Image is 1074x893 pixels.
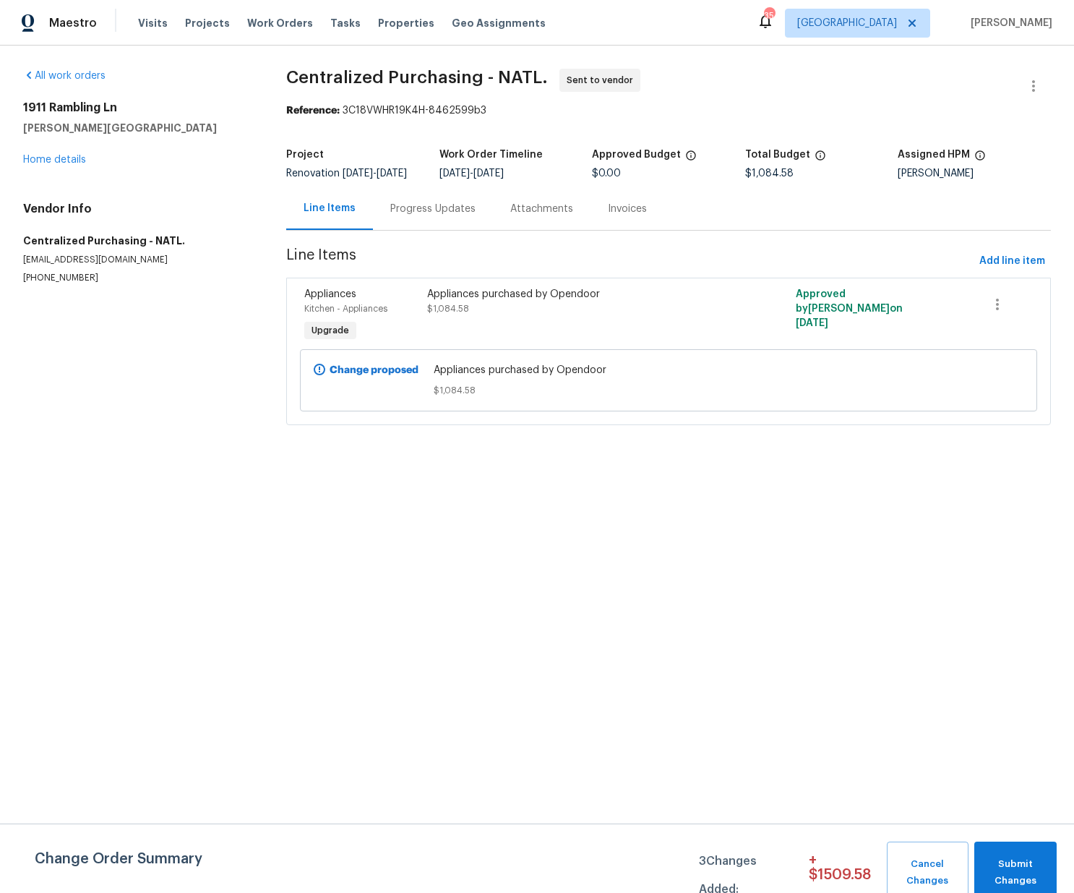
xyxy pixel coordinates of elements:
[427,304,469,313] span: $1,084.58
[23,121,252,135] h5: [PERSON_NAME][GEOGRAPHIC_DATA]
[427,287,726,302] div: Appliances purchased by Opendoor
[608,202,647,216] div: Invoices
[23,254,252,266] p: [EMAIL_ADDRESS][DOMAIN_NAME]
[592,150,681,160] h5: Approved Budget
[23,202,252,216] h4: Vendor Info
[49,16,97,30] span: Maestro
[898,150,970,160] h5: Assigned HPM
[390,202,476,216] div: Progress Updates
[974,248,1051,275] button: Add line item
[304,304,387,313] span: Kitchen - Appliances
[343,168,373,179] span: [DATE]
[452,16,546,30] span: Geo Assignments
[23,71,106,81] a: All work orders
[974,150,986,168] span: The hpm assigned to this work order.
[439,168,504,179] span: -
[23,155,86,165] a: Home details
[185,16,230,30] span: Projects
[304,201,356,215] div: Line Items
[330,18,361,28] span: Tasks
[439,150,543,160] h5: Work Order Timeline
[567,73,639,87] span: Sent to vendor
[138,16,168,30] span: Visits
[592,168,621,179] span: $0.00
[286,150,324,160] h5: Project
[434,363,904,377] span: Appliances purchased by Opendoor
[434,383,904,398] span: $1,084.58
[330,365,418,375] b: Change proposed
[745,168,794,179] span: $1,084.58
[797,16,897,30] span: [GEOGRAPHIC_DATA]
[23,101,252,115] h2: 1911 Rambling Ln
[286,248,974,275] span: Line Items
[23,234,252,248] h5: Centralized Purchasing - NATL.
[439,168,470,179] span: [DATE]
[304,289,356,299] span: Appliances
[979,252,1045,270] span: Add line item
[815,150,826,168] span: The total cost of line items that have been proposed by Opendoor. This sum includes line items th...
[343,168,407,179] span: -
[796,289,903,328] span: Approved by [PERSON_NAME] on
[473,168,504,179] span: [DATE]
[898,168,1051,179] div: [PERSON_NAME]
[796,318,828,328] span: [DATE]
[377,168,407,179] span: [DATE]
[965,16,1052,30] span: [PERSON_NAME]
[685,150,697,168] span: The total cost of line items that have been approved by both Opendoor and the Trade Partner. This...
[23,272,252,284] p: [PHONE_NUMBER]
[764,9,774,23] div: 35
[510,202,573,216] div: Attachments
[286,69,548,86] span: Centralized Purchasing - NATL.
[286,168,407,179] span: Renovation
[378,16,434,30] span: Properties
[745,150,810,160] h5: Total Budget
[247,16,313,30] span: Work Orders
[306,323,355,338] span: Upgrade
[286,103,1051,118] div: 3C18VWHR19K4H-8462599b3
[286,106,340,116] b: Reference:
